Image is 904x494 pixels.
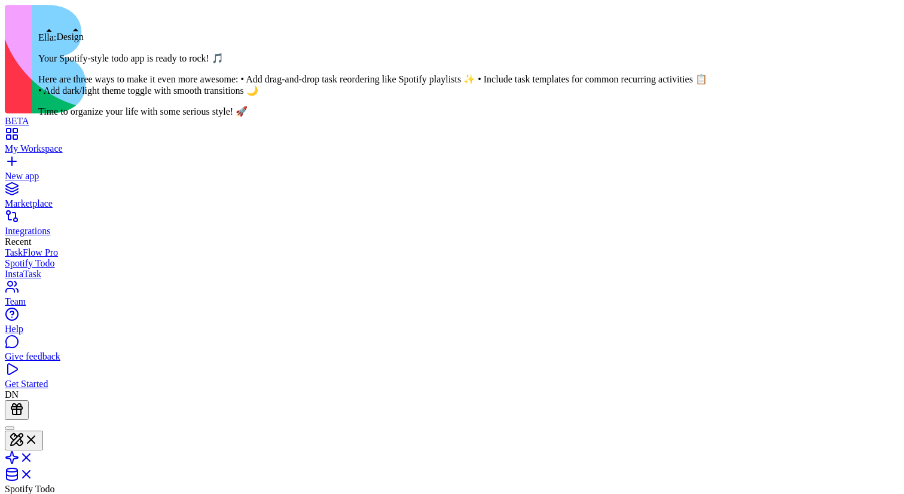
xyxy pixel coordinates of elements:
[19,14,105,62] h1: Good morning
[5,133,899,154] a: My Workspace
[38,73,707,96] p: Here are three ways to make it even more awesome: • Add drag-and-drop task reordering like Spotif...
[57,32,84,42] div: Design
[5,5,485,113] img: logo
[5,198,899,209] div: Marketplace
[5,226,899,237] div: Integrations
[5,351,899,362] div: Give feedback
[19,67,105,100] p: Ready to be productive?
[5,286,899,307] a: Team
[5,143,899,154] div: My Workspace
[5,171,899,182] div: New app
[5,247,899,258] a: TaskFlow Pro
[38,53,707,64] p: Your Spotify-style todo app is ready to rock! 🎵
[5,324,899,335] div: Help
[5,269,899,280] a: InstaTask
[5,237,31,247] span: Recent
[5,484,54,494] span: Spotify Todo
[5,160,899,182] a: New app
[5,340,899,362] a: Give feedback
[5,215,899,237] a: Integrations
[105,45,199,69] button: New Task
[38,106,707,117] p: Time to organize your life with some serious style! 🚀
[5,389,19,400] span: DN
[5,116,899,127] div: BETA
[5,368,899,389] a: Get Started
[5,296,899,307] div: Team
[5,258,899,269] a: Spotify Todo
[38,32,56,42] span: Ella:
[5,379,899,389] div: Get Started
[5,313,899,335] a: Help
[5,188,899,209] a: Marketplace
[5,105,899,127] a: BETA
